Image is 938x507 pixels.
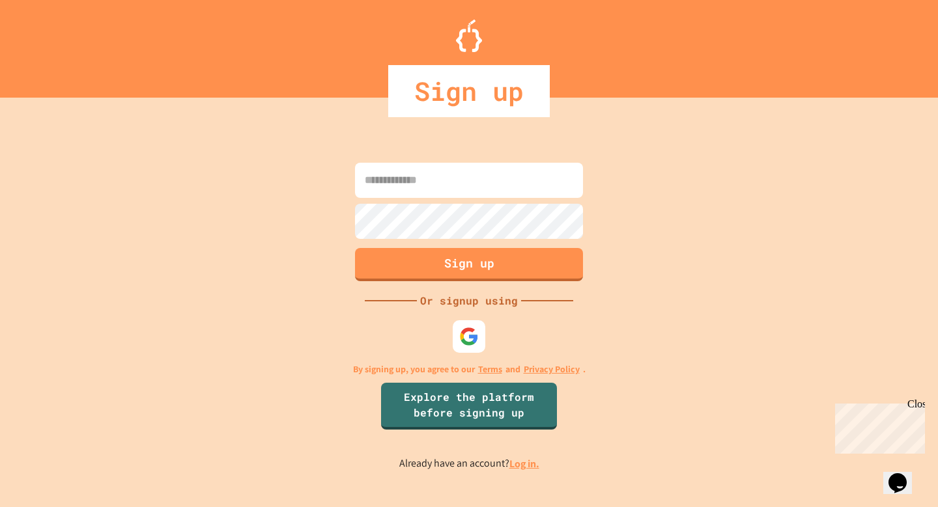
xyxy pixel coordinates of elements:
[399,456,539,472] p: Already have an account?
[417,293,521,308] div: Or signup using
[353,363,586,376] p: By signing up, you agree to our and .
[509,457,539,471] a: Log in.
[478,363,502,376] a: Terms
[459,327,479,346] img: google-icon.svg
[830,398,925,454] iframe: chat widget
[355,248,583,281] button: Sign up
[388,65,550,117] div: Sign up
[381,383,557,430] a: Explore the platform before signing up
[883,455,925,494] iframe: chat widget
[5,5,90,83] div: Chat with us now!Close
[456,20,482,52] img: Logo.svg
[524,363,580,376] a: Privacy Policy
